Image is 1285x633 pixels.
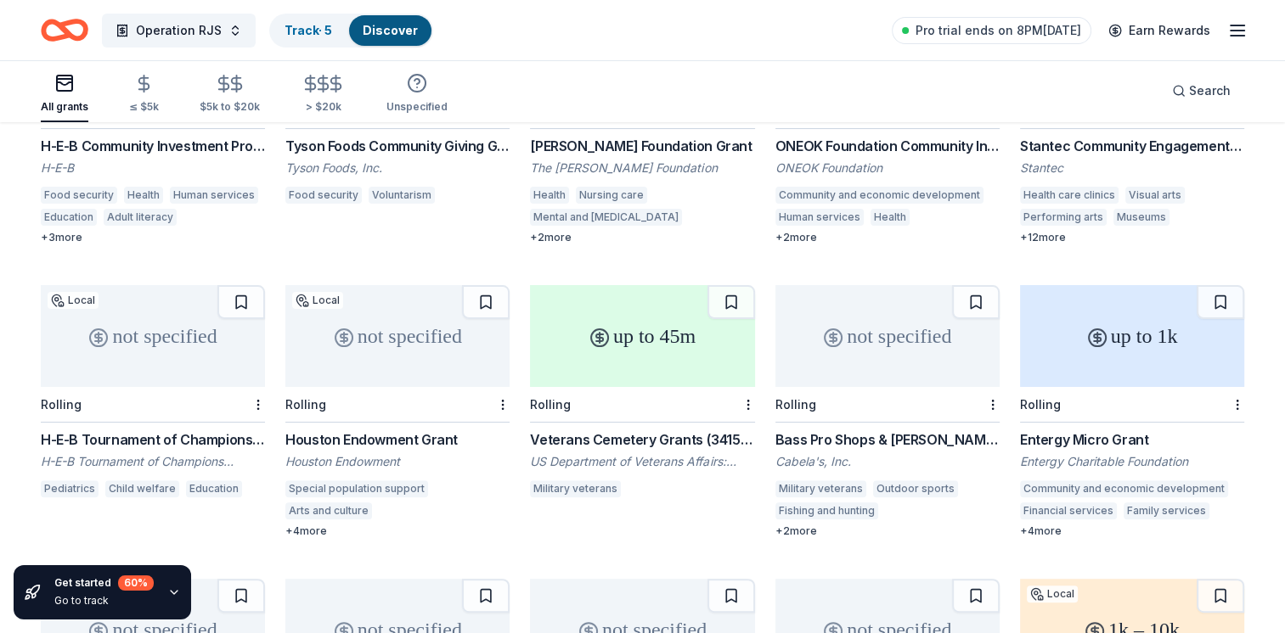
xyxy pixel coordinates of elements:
a: Home [41,10,88,50]
div: not specified [285,285,510,387]
div: Environment [916,209,986,226]
div: Veterans Cemetery Grants (341508) [530,429,754,450]
div: Pediatrics [41,480,99,497]
div: Rolling [1020,397,1061,412]
button: > $20k [301,67,346,122]
div: Military veterans [530,480,621,497]
a: up to 45mRollingVeterans Cemetery Grants (341508)US Department of Veterans Affairs: National Ceme... [530,285,754,502]
div: H-E-B Tournament of Champions [PERSON_NAME] [41,429,265,450]
div: + 2 more [530,231,754,244]
div: Entergy Micro Grant [1020,429,1244,450]
div: Tyson Foods, Inc. [285,160,510,176]
div: Rolling [775,397,816,412]
div: Go to track [54,594,154,608]
div: + 2 more [775,231,1000,244]
button: Unspecified [386,66,448,122]
div: Adult literacy [104,209,177,226]
div: Houston Endowment [285,453,510,470]
div: not specified [775,285,1000,387]
div: Get started [54,575,154,591]
div: Arts and culture [285,502,372,519]
div: Bass Pro Shops & [PERSON_NAME]'s Funding [775,429,1000,450]
button: ≤ $5k [129,67,159,122]
div: Human services [775,209,864,226]
div: Nursing care [576,187,647,204]
div: Environment [183,209,253,226]
div: Cabela's, Inc. [775,453,1000,470]
div: Stantec [1020,160,1244,176]
div: up to 1k [1020,285,1244,387]
div: All grants [41,100,88,114]
div: + 4 more [1020,524,1244,538]
div: Human services [170,187,258,204]
div: Water conservation [885,502,990,519]
div: Outdoor sports [873,480,958,497]
div: Health [124,187,163,204]
div: up to 45m [530,285,754,387]
span: Search [1189,81,1231,101]
div: Family services [1124,502,1209,519]
div: Special population support [285,480,428,497]
div: $5k to $20k [200,100,260,114]
div: Education [186,480,242,497]
div: H-E-B Tournament of Champions Charitable Trust [41,453,265,470]
div: Performing arts [1020,209,1107,226]
div: > $20k [301,100,346,114]
div: H-E-B [41,160,265,176]
a: Pro trial ends on 8PM[DATE] [892,17,1091,44]
div: Local [292,292,343,309]
div: Rolling [285,397,326,412]
div: Stantec Community Engagement Grant [1020,136,1244,156]
div: ONEOK Foundation [775,160,1000,176]
div: + 2 more [775,524,1000,538]
div: ≤ $5k [129,100,159,114]
div: ONEOK Foundation Community Investments Grants [775,136,1000,156]
a: not specifiedLocalRollingH-E-B Tournament of Champions [PERSON_NAME]H-E-B Tournament of Champions... [41,285,265,502]
div: US Department of Veterans Affairs: National Cemetery System [530,453,754,470]
div: Health [871,209,910,226]
div: Health care clinics [1020,187,1119,204]
button: Search [1158,74,1244,108]
div: Local [1027,585,1078,602]
button: Operation RJS [102,14,256,48]
div: Financial services [1020,502,1117,519]
div: Health [530,187,569,204]
div: [PERSON_NAME] Foundation Grant [530,136,754,156]
div: Visual arts [1125,187,1185,204]
div: Unspecified [386,100,448,114]
a: Earn Rewards [1098,15,1220,46]
div: Food security [285,187,362,204]
div: Mental and [MEDICAL_DATA] [530,209,682,226]
a: up to 1kRollingEntergy Micro GrantEntergy Charitable FoundationCommunity and economic development... [1020,285,1244,538]
div: Military veterans [775,480,866,497]
div: 60 % [118,575,154,591]
div: Education [41,209,97,226]
a: Discover [363,23,418,37]
span: Pro trial ends on 8PM[DATE] [916,20,1081,41]
div: Museums [1113,209,1169,226]
div: Entergy Charitable Foundation [1020,453,1244,470]
button: Track· 5Discover [269,14,433,48]
div: + 4 more [285,524,510,538]
div: Voluntarism [369,187,435,204]
div: H-E-B Community Investment Program [41,136,265,156]
div: Local [48,292,99,309]
div: Child welfare [105,480,179,497]
div: Community and economic development [1020,480,1228,497]
div: + 3 more [41,231,265,244]
div: Community and economic development [775,187,983,204]
button: All grants [41,66,88,122]
div: Food security [41,187,117,204]
div: Tyson Foods Community Giving Grants [285,136,510,156]
a: Track· 5 [285,23,332,37]
div: Rolling [41,397,82,412]
div: not specified [41,285,265,387]
a: not specifiedLocalRollingHouston Endowment GrantHouston EndowmentSpecial population supportArts a... [285,285,510,538]
div: + 12 more [1020,231,1244,244]
button: $5k to $20k [200,67,260,122]
div: Houston Endowment Grant [285,429,510,450]
a: not specifiedRollingBass Pro Shops & [PERSON_NAME]'s FundingCabela's, Inc.Military veteransOutdoo... [775,285,1000,538]
div: Rolling [530,397,571,412]
div: The [PERSON_NAME] Foundation [530,160,754,176]
span: Operation RJS [136,20,222,41]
